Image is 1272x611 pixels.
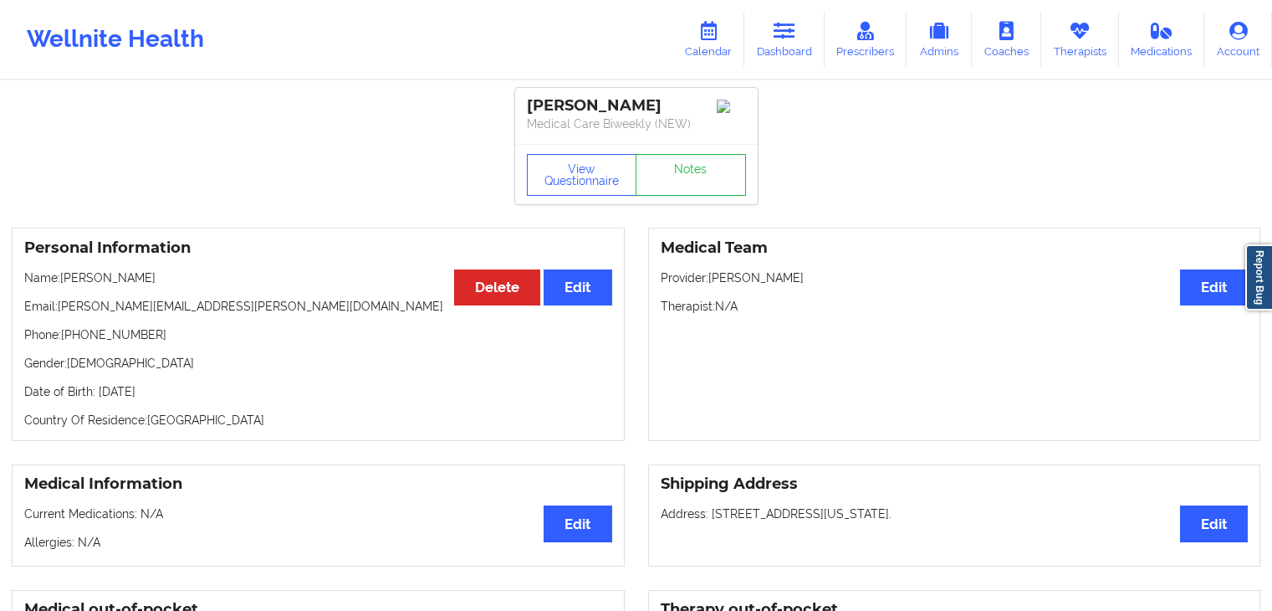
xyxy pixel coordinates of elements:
button: Edit [1180,270,1248,305]
button: Edit [1180,506,1248,542]
a: Therapists [1041,12,1119,67]
h3: Personal Information [24,239,612,258]
p: Gender: [DEMOGRAPHIC_DATA] [24,355,612,372]
p: Provider: [PERSON_NAME] [661,270,1249,286]
a: Admins [907,12,972,67]
button: Edit [544,270,611,305]
p: Date of Birth: [DATE] [24,383,612,400]
a: Dashboard [744,12,825,67]
a: Account [1204,12,1272,67]
a: Prescribers [825,12,907,67]
p: Medical Care Biweekly (NEW) [527,116,746,132]
img: Image%2Fplaceholer-image.png [717,100,746,113]
h3: Medical Team [661,239,1249,258]
p: Allergies: N/A [24,534,612,551]
p: Email: [PERSON_NAME][EMAIL_ADDRESS][PERSON_NAME][DOMAIN_NAME] [24,298,612,315]
p: Country Of Residence: [GEOGRAPHIC_DATA] [24,412,612,429]
button: Delete [454,270,540,305]
a: Coaches [972,12,1041,67]
a: Calendar [672,12,744,67]
a: Report Bug [1245,244,1272,311]
h3: Medical Information [24,475,612,494]
p: Current Medications: N/A [24,506,612,522]
p: Therapist: N/A [661,298,1249,315]
a: Medications [1119,12,1205,67]
p: Name: [PERSON_NAME] [24,270,612,286]
p: Address: [STREET_ADDRESS][US_STATE]. [661,506,1249,522]
button: View Questionnaire [527,154,637,196]
h3: Shipping Address [661,475,1249,494]
div: [PERSON_NAME] [527,96,746,116]
a: Notes [636,154,746,196]
button: Edit [544,506,611,542]
p: Phone: [PHONE_NUMBER] [24,326,612,343]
